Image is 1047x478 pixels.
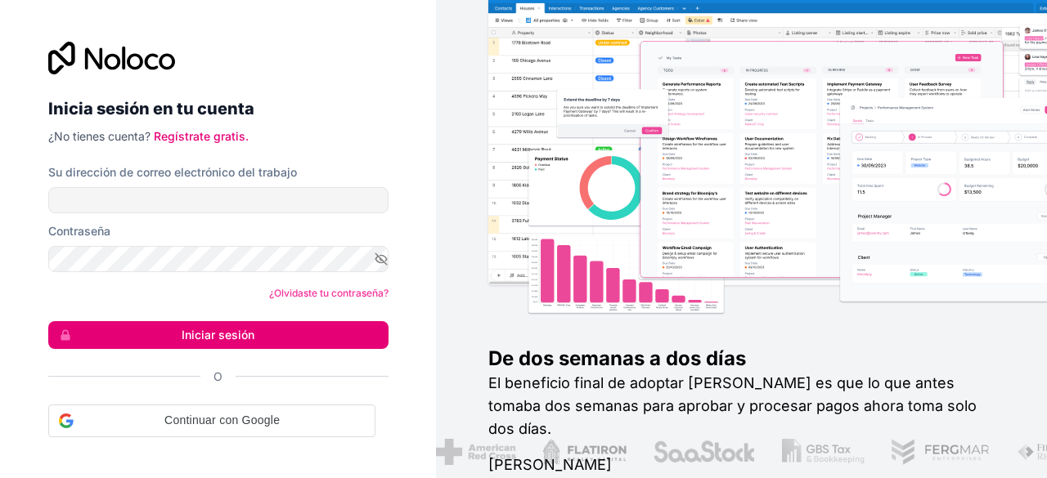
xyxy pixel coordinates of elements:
[488,374,977,437] font: El beneficio final de adoptar [PERSON_NAME] es que lo que antes tomaba dos semanas para aprobar y...
[269,287,389,299] a: ¿Olvidaste tu contraseña?
[48,246,389,272] input: Contraseña
[48,321,389,349] button: Iniciar sesión
[48,99,254,118] font: Inicia sesión en tu cuenta
[488,346,746,370] font: De dos semanas a dos días
[48,404,375,437] div: Continuar con Google
[48,187,389,213] input: Dirección de correo electrónico
[391,439,470,465] img: /activos/cruz-roja-americana-BAupjrZR.png
[48,224,110,238] font: Contraseña
[164,413,280,427] font: Continuar con Google
[48,129,151,143] font: ¿No tienes cuenta?
[48,165,297,179] font: Su dirección de correo electrónico del trabajo
[182,328,254,342] font: Iniciar sesión
[154,129,249,143] a: Regístrate gratis.
[488,456,612,473] font: [PERSON_NAME]
[213,369,222,383] font: O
